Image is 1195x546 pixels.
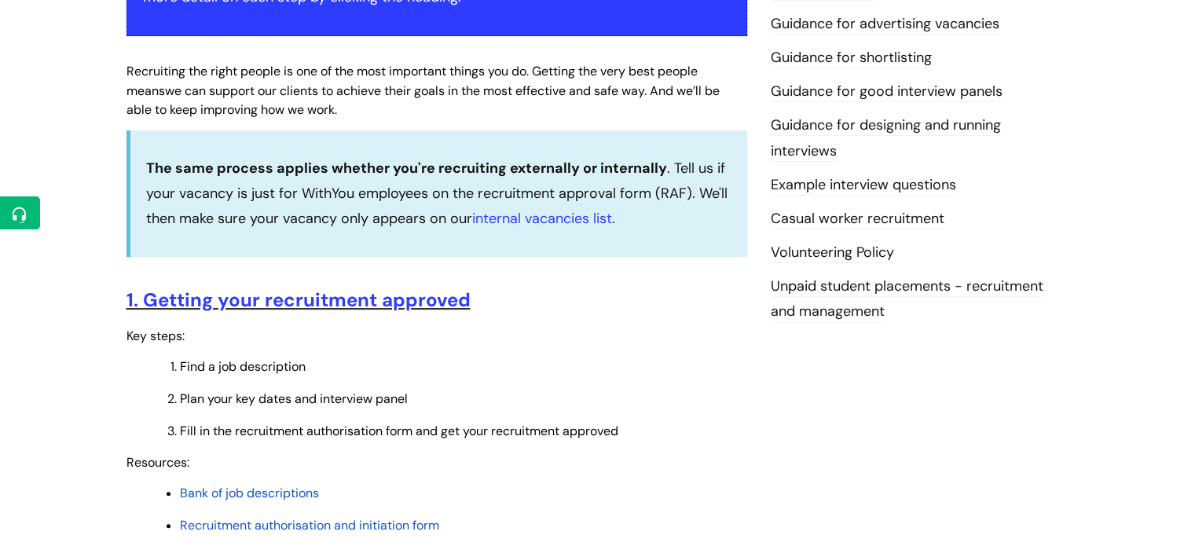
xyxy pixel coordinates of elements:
[771,277,1043,322] a: Unpaid student placements - recruitment and management
[771,14,999,35] a: Guidance for advertising vacancies
[126,288,471,312] a: 1. Getting your recruitment approved
[126,454,189,471] span: Resources:
[771,243,894,263] a: Volunteering Policy
[180,485,319,501] a: Bank of job descriptions
[472,209,612,228] a: internal vacancies list
[180,390,408,407] span: Plan your key dates and interview panel
[771,48,932,68] a: Guidance for shortlisting
[126,82,720,119] span: we can support our clients to achieve their goals in the most effective and safe way. And we’ll b...
[126,328,185,344] span: Key steps:
[146,159,667,178] strong: The same process applies whether you're recruiting externally or internally
[180,423,618,439] span: Fill in the recruitment authorisation form and get your recruitment approved
[771,82,1003,102] a: Guidance for good interview panels
[771,175,956,196] a: Example interview questions
[180,358,306,375] span: Find a job description
[771,209,944,229] a: Casual worker recruitment
[180,517,439,533] a: Recruitment authorisation and initiation form
[126,63,698,99] span: Recruiting the right people is one of the most important things you do. Getting the very best peo...
[146,156,731,232] p: . Tell us if your vacancy is just for WithYou employees on the recruitment approval form (RAF). W...
[771,115,1001,161] a: Guidance for designing and running interviews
